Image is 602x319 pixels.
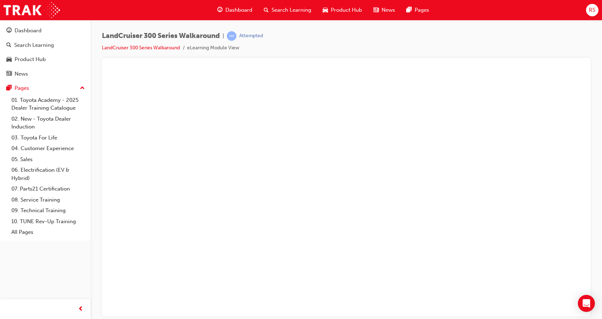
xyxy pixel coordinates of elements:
[9,143,88,154] a: 04. Customer Experience
[212,3,258,17] a: guage-iconDashboard
[15,84,29,92] div: Pages
[9,165,88,183] a: 06. Electrification (EV & Hybrid)
[15,70,28,78] div: News
[331,6,362,14] span: Product Hub
[4,2,60,18] img: Trak
[223,32,224,40] span: |
[15,55,46,64] div: Product Hub
[3,82,88,95] button: Pages
[317,3,368,17] a: car-iconProduct Hub
[102,32,220,40] span: LandCruiser 300 Series Walkaround
[368,3,401,17] a: news-iconNews
[9,227,88,238] a: All Pages
[3,53,88,66] a: Product Hub
[14,41,54,49] div: Search Learning
[373,6,379,15] span: news-icon
[258,3,317,17] a: search-iconSearch Learning
[9,205,88,216] a: 09. Technical Training
[3,24,88,37] a: Dashboard
[323,6,328,15] span: car-icon
[187,44,239,52] li: eLearning Module View
[15,27,42,35] div: Dashboard
[406,6,412,15] span: pages-icon
[9,154,88,165] a: 05. Sales
[80,84,85,93] span: up-icon
[3,23,88,82] button: DashboardSearch LearningProduct HubNews
[102,45,180,51] a: LandCruiser 300 Series Walkaround
[78,305,83,314] span: prev-icon
[415,6,429,14] span: Pages
[6,56,12,63] span: car-icon
[6,85,12,92] span: pages-icon
[217,6,223,15] span: guage-icon
[586,4,598,16] button: RS
[9,114,88,132] a: 02. New - Toyota Dealer Induction
[9,132,88,143] a: 03. Toyota For Life
[9,194,88,205] a: 08. Service Training
[272,6,311,14] span: Search Learning
[578,295,595,312] div: Open Intercom Messenger
[6,28,12,34] span: guage-icon
[227,31,236,41] span: learningRecordVerb_ATTEMPT-icon
[3,67,88,81] a: News
[264,6,269,15] span: search-icon
[9,216,88,227] a: 10. TUNE Rev-Up Training
[589,6,595,14] span: RS
[6,42,11,49] span: search-icon
[239,33,263,39] div: Attempted
[6,71,12,77] span: news-icon
[382,6,395,14] span: News
[401,3,435,17] a: pages-iconPages
[9,183,88,194] a: 07. Parts21 Certification
[3,39,88,52] a: Search Learning
[9,95,88,114] a: 01. Toyota Academy - 2025 Dealer Training Catalogue
[225,6,252,14] span: Dashboard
